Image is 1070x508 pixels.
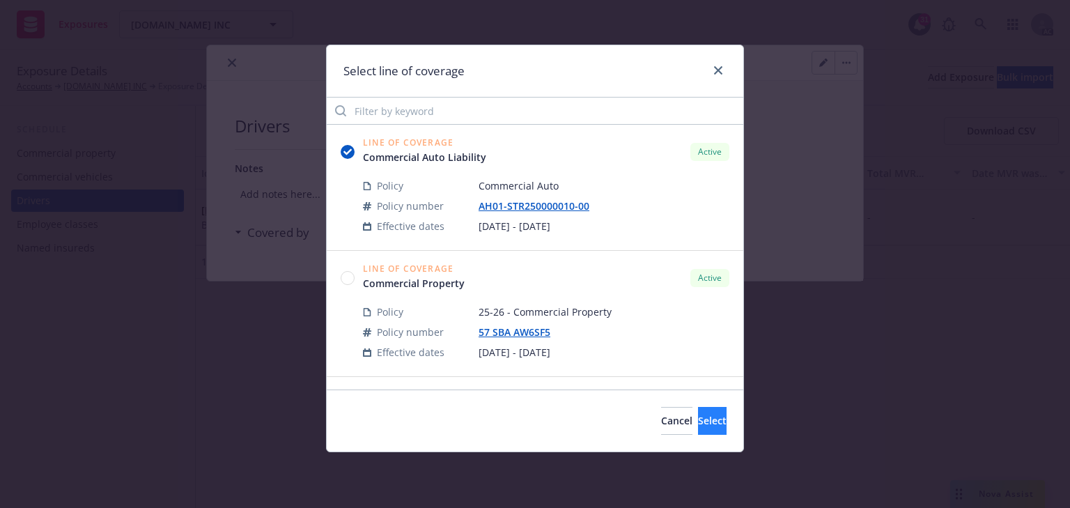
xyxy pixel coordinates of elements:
span: Effective dates [377,219,444,233]
span: Policy [377,305,403,319]
span: Effective dates [377,345,444,360]
span: Line of Coverage [363,265,476,273]
button: Cancel [661,407,692,435]
h1: Select line of coverage [343,62,465,80]
input: Filter by keyword [327,97,743,125]
button: Select [698,407,727,435]
span: 25-26 - Commercial Property [479,305,729,319]
span: [DATE] - [DATE] [479,219,729,233]
span: Line of Coverage [363,139,497,147]
span: Policy [377,178,403,193]
span: [DATE] - [DATE] [479,345,729,360]
a: close [710,62,727,79]
a: Commercial Property [363,276,476,291]
span: Policy number [377,199,444,213]
span: Select [698,414,727,427]
a: 57 SBA AW6SF5 [479,325,561,339]
span: Commercial Auto [479,178,729,193]
span: Active [696,146,724,158]
a: AH01-STR250000010-00 [479,199,600,213]
span: Active [696,272,724,284]
a: Commercial Auto Liability [363,150,497,164]
span: Policy number [377,325,444,339]
span: Cancel [661,414,692,427]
